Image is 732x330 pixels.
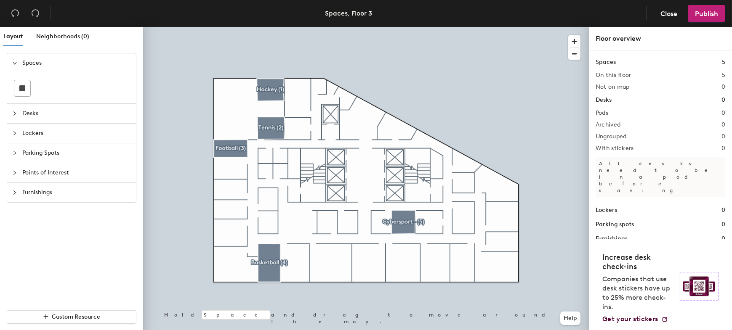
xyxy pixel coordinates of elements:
[7,310,136,324] button: Custom Resource
[653,5,684,22] button: Close
[12,131,17,136] span: collapsed
[3,33,23,40] span: Layout
[596,72,631,79] h2: On this floor
[660,10,677,18] span: Close
[12,150,17,156] span: collapsed
[12,190,17,195] span: collapsed
[722,72,725,79] h2: 5
[596,121,620,128] h2: Archived
[596,206,617,215] h1: Lockers
[721,95,725,105] h1: 0
[596,234,628,243] h1: Furnishings
[721,206,725,215] h1: 0
[52,313,101,320] span: Custom Resource
[325,8,372,18] div: Spaces, Floor 3
[721,220,725,229] h1: 0
[721,133,725,140] h2: 0
[721,234,725,243] h1: 0
[22,183,131,202] span: Furnishings
[688,5,725,22] button: Publish
[22,53,131,73] span: Spaces
[596,220,634,229] h1: Parking spots
[36,33,89,40] span: Neighborhoods (0)
[680,272,719,301] img: Sticker logo
[12,61,17,66] span: expanded
[596,133,627,140] h2: Ungrouped
[721,84,725,90] h2: 0
[721,145,725,152] h2: 0
[596,84,630,90] h2: Not on map
[596,145,634,152] h2: With stickers
[602,253,675,271] h4: Increase desk check-ins
[602,315,658,323] span: Get your stickers
[12,170,17,175] span: collapsed
[596,34,725,44] div: Floor overview
[7,5,24,22] button: Undo (⌘ + Z)
[695,10,718,18] span: Publish
[12,111,17,116] span: collapsed
[596,157,725,197] p: All desks need to be in a pod before saving
[22,124,131,143] span: Lockers
[596,95,612,105] h1: Desks
[602,315,668,323] a: Get your stickers
[722,58,725,67] h1: 5
[22,163,131,182] span: Points of Interest
[596,58,616,67] h1: Spaces
[596,110,608,116] h2: Pods
[602,275,675,312] p: Companies that use desk stickers have up to 25% more check-ins.
[721,110,725,116] h2: 0
[560,312,580,325] button: Help
[22,104,131,123] span: Desks
[27,5,44,22] button: Redo (⌘ + ⇧ + Z)
[721,121,725,128] h2: 0
[22,143,131,163] span: Parking Spots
